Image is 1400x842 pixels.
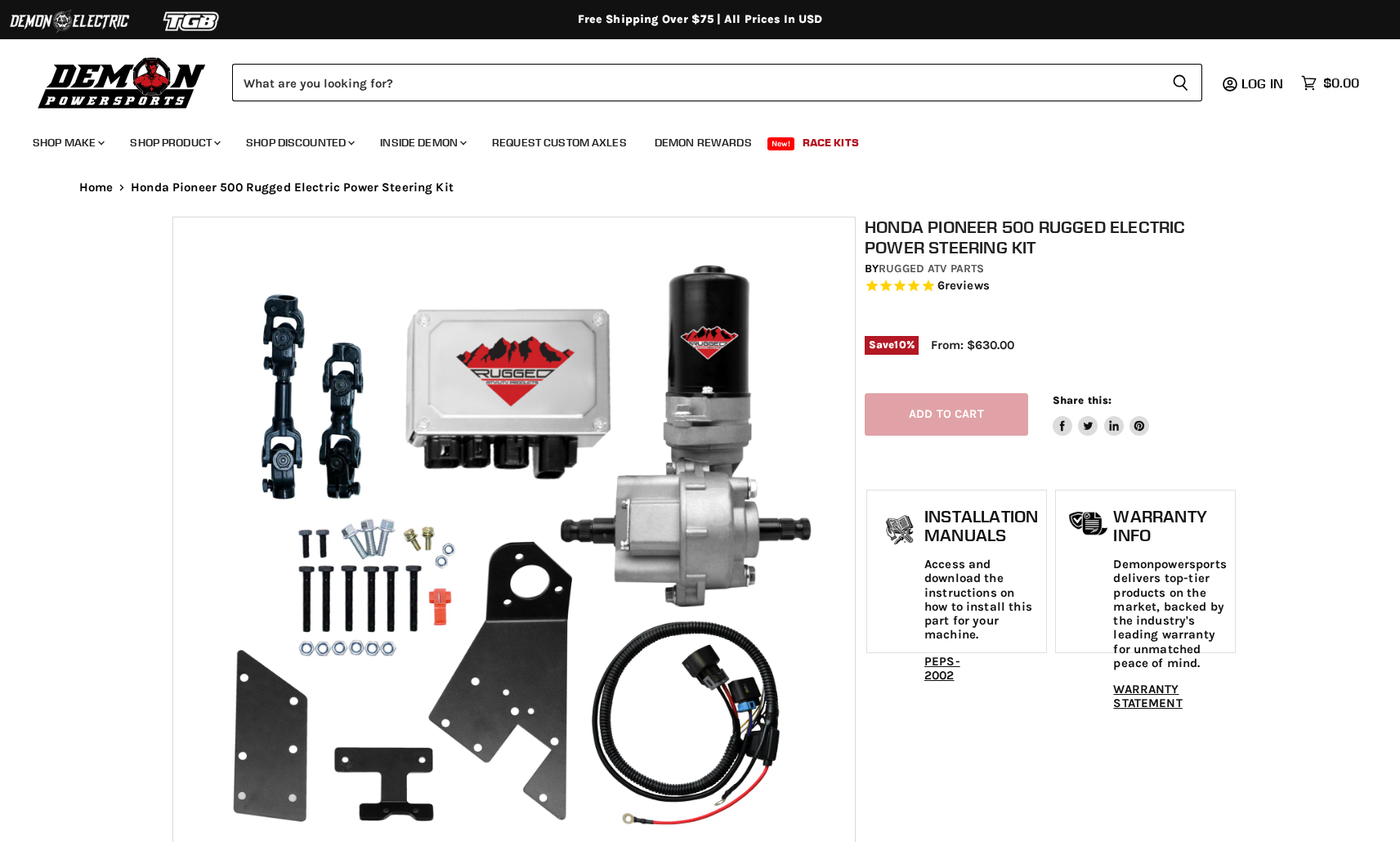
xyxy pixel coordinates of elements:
[937,279,990,293] span: 6 reviews
[879,511,920,552] img: install_manual-icon.png
[924,507,1038,545] h1: Installation Manuals
[232,64,1159,101] input: Search
[1293,71,1367,95] a: $0.00
[1068,511,1109,536] img: warranty-icon.png
[1113,682,1182,710] a: WARRANTY STATEMENT
[790,126,871,159] a: Race Kits
[1234,76,1293,91] a: Log in
[879,262,984,275] a: Rugged ATV Parts
[865,260,1237,278] div: by
[131,6,253,37] img: TGB Logo 2
[118,126,230,159] a: Shop Product
[79,181,114,195] a: Home
[20,126,114,159] a: Shop Make
[865,217,1237,258] h1: Honda Pioneer 500 Rugged Electric Power Steering Kit
[931,338,1014,352] span: From: $630.00
[47,181,1354,195] nav: Breadcrumbs
[368,126,476,159] a: Inside Demon
[1113,507,1226,545] h1: Warranty Info
[480,126,639,159] a: Request Custom Axles
[894,338,906,351] span: 10
[232,64,1202,101] form: Product
[1113,558,1226,670] p: Demonpowersports delivers top-tier products on the market, backed by the industry's leading warra...
[924,558,1038,643] p: Access and download the instructions on how to install this part for your machine.
[20,119,1355,159] ul: Main menu
[131,181,454,195] span: Honda Pioneer 500 Rugged Electric Power Steering Kit
[8,6,131,37] img: Demon Electric Logo 2
[47,12,1354,27] div: Free Shipping Over $75 | All Prices In USD
[865,336,919,354] span: Save %
[1159,64,1202,101] button: Search
[865,278,1237,295] span: Rated 5.0 out of 5 stars 6 reviews
[1241,75,1283,92] span: Log in
[1323,75,1359,91] span: $0.00
[924,654,960,683] a: PEPS-2002
[234,126,365,159] a: Shop Discounted
[1053,393,1150,437] aside: Share this:
[1053,394,1112,406] span: Share this:
[767,137,795,150] span: New!
[945,279,990,293] span: reviews
[33,53,212,111] img: Demon Powersports
[642,126,764,159] a: Demon Rewards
